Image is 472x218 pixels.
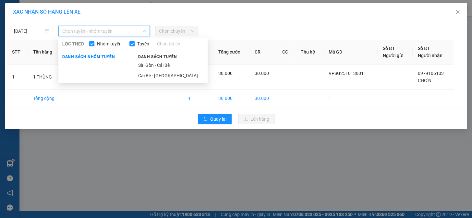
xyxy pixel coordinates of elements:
span: down [142,29,146,33]
a: Chọn tất cả [157,40,180,47]
span: Nhóm tuyến [94,40,124,47]
td: 30.000 [249,90,277,107]
span: Chọn chuyến [159,26,194,36]
span: Người nhận [418,53,442,58]
th: Tổng cước [213,40,249,65]
span: rollback [203,117,208,122]
span: Số ĐT [383,46,395,51]
span: 30.000 [255,71,269,76]
td: 1 [323,90,378,107]
td: 1 [183,90,213,107]
span: Chọn tuyến - nhóm tuyến [62,26,146,36]
li: Cái Bè - [GEOGRAPHIC_DATA] [134,70,208,81]
input: 13/10/2025 [14,28,43,35]
th: CR [249,40,277,65]
th: CC [277,40,295,65]
span: Danh sách nhóm tuyến [58,54,119,60]
span: XÁC NHẬN SỐ HÀNG LÊN XE [13,9,80,15]
td: 1 [7,65,28,90]
button: uploadLên hàng [238,114,274,124]
span: LỌC THEO [62,40,84,47]
li: Sài Gòn - Cái Bè [134,60,208,70]
span: Tuyến [135,40,152,47]
button: Close [449,3,467,21]
th: STT [7,40,28,65]
td: 30.000 [213,90,249,107]
span: 30.000 [218,71,233,76]
th: Tên hàng [28,40,64,65]
span: Người gửi [383,53,404,58]
th: Thu hộ [295,40,323,65]
th: Mã GD [323,40,378,65]
span: close [455,9,460,15]
td: Tổng cộng [28,90,64,107]
span: Số ĐT [418,46,430,51]
span: Quay lại [210,115,226,123]
button: rollbackQuay lại [198,114,232,124]
span: Danh sách tuyến [134,54,181,60]
td: 1 THÙNG [28,65,64,90]
span: VPSG2510130011 [329,71,366,76]
span: CHƠN [418,78,431,83]
span: 0979106103 [418,71,444,76]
